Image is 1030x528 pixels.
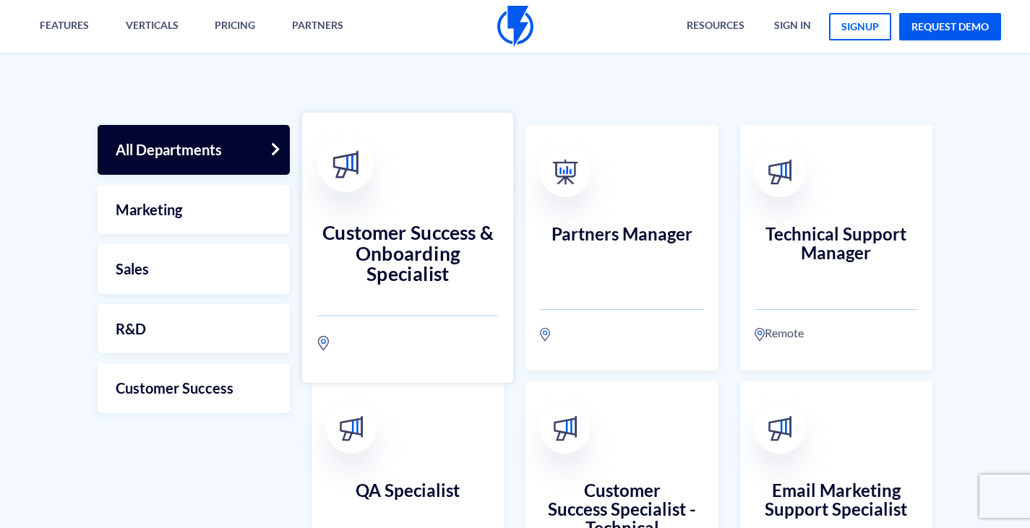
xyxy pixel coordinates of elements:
a: Sales [98,244,290,294]
img: broadcast.svg [767,160,792,185]
a: Technical Support Manager Remote [740,125,932,371]
a: Partners Manager [525,125,718,371]
h3: Customer Success & Onboarding Specialist [318,222,498,285]
a: Customer Success & Onboarding Specialist [302,113,514,383]
img: location.svg [540,327,550,342]
img: location.svg [755,327,765,342]
a: signup [829,13,891,40]
img: broadcast.svg [553,416,578,441]
a: Marketing [98,185,290,235]
img: location.svg [318,335,329,351]
img: 03-1.png [553,160,578,185]
a: Customer Success [98,363,290,413]
a: request demo [899,13,1001,40]
h3: Technical Support Manager [755,225,918,282]
a: R&D [98,304,290,354]
a: All Departments [98,125,290,175]
span: Remote [765,324,804,342]
h3: Partners Manager [540,225,703,282]
img: broadcast.svg [767,416,792,441]
img: broadcast.svg [339,416,364,441]
img: broadcast.svg [332,150,360,178]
